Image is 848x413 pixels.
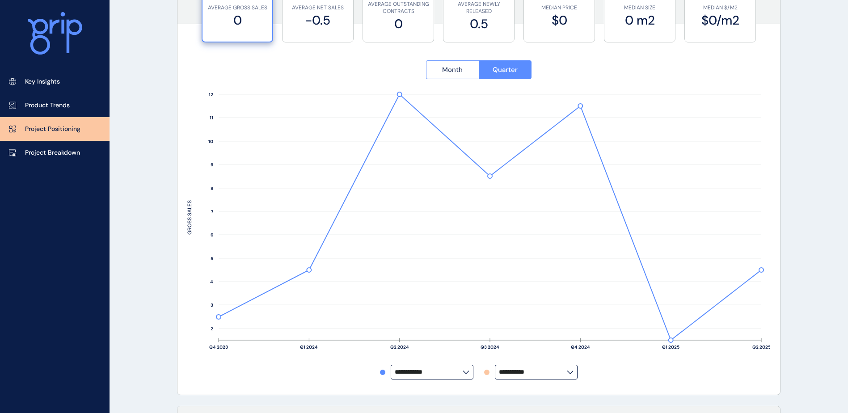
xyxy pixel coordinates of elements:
text: 9 [211,162,213,168]
label: 0 m2 [609,12,671,29]
p: Key Insights [25,77,60,86]
button: Month [426,60,479,79]
text: Q4 2023 [209,344,228,350]
span: Month [442,65,463,74]
text: 12 [209,92,213,97]
span: Quarter [493,65,518,74]
label: 0.5 [448,15,510,33]
text: 4 [210,279,213,285]
label: 0 [207,12,268,29]
text: Q2 2024 [390,344,409,350]
p: MEDIAN SIZE [609,4,671,12]
p: AVERAGE NET SALES [287,4,349,12]
label: $0 [528,12,590,29]
text: 8 [211,185,213,191]
text: Q1 2024 [300,344,318,350]
p: MEDIAN $/M2 [689,4,751,12]
label: $0/m2 [689,12,751,29]
label: 0 [367,15,429,33]
text: 7 [211,209,214,215]
text: GROSS SALES [186,200,193,235]
button: Quarter [479,60,532,79]
label: -0.5 [287,12,349,29]
p: AVERAGE OUTSTANDING CONTRACTS [367,0,429,16]
text: 3 [211,302,213,308]
text: Q2 2025 [752,344,771,350]
p: Product Trends [25,101,70,110]
p: AVERAGE GROSS SALES [207,4,268,12]
p: AVERAGE NEWLY RELEASED [448,0,510,16]
p: Project Positioning [25,125,80,134]
text: Q3 2024 [481,344,499,350]
text: 11 [210,115,213,121]
text: 10 [208,139,213,144]
text: Q4 2024 [571,344,590,350]
p: MEDIAN PRICE [528,4,590,12]
text: Q1 2025 [662,344,679,350]
text: 6 [211,232,213,238]
text: 5 [211,256,213,261]
text: 2 [211,326,213,332]
p: Project Breakdown [25,148,80,157]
